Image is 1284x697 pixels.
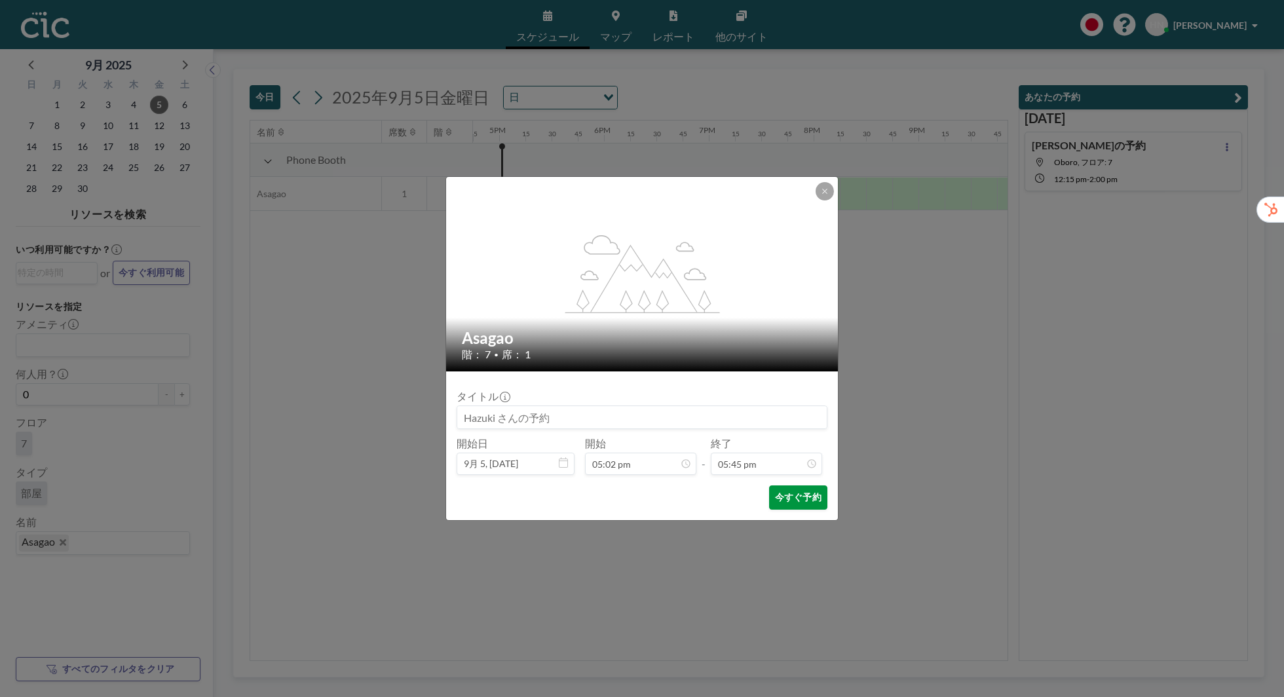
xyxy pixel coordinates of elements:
span: • [494,350,499,360]
label: 開始日 [457,437,488,450]
g: flex-grow: 1.2; [565,234,720,312]
button: 今すぐ予約 [769,485,827,510]
span: - [702,442,706,470]
h2: Asagao [462,328,823,348]
span: 席： 1 [502,348,531,361]
input: Hazuki さんの予約 [457,406,827,428]
label: タイトル [457,390,509,403]
label: 開始 [585,437,606,450]
label: 終了 [711,437,732,450]
span: 階： 7 [462,348,491,361]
